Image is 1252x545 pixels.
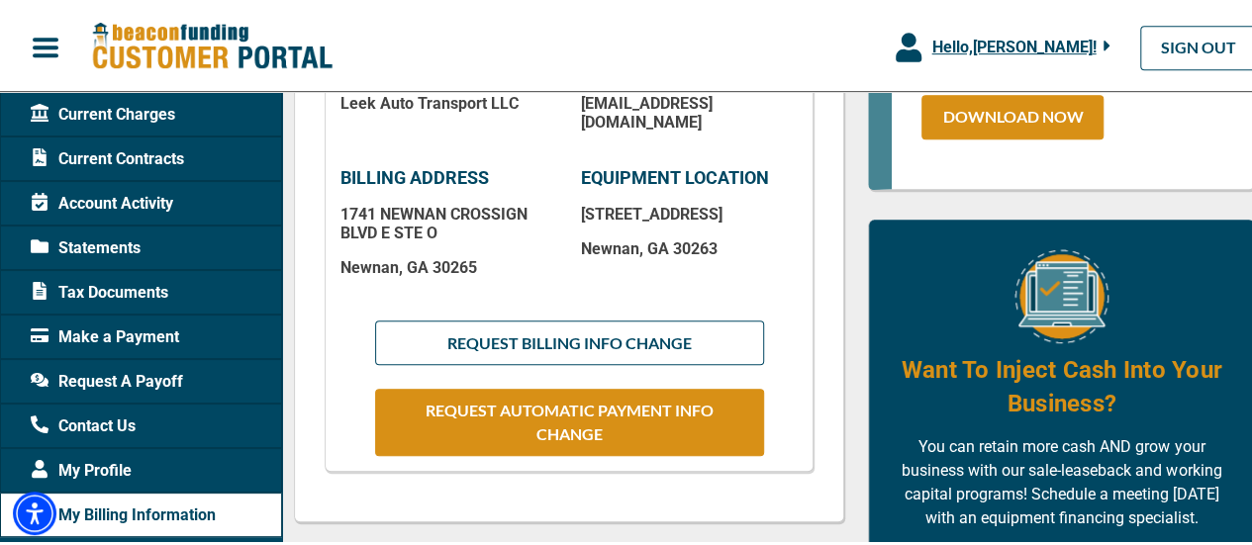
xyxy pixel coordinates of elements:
[91,19,333,69] img: Beacon Funding Customer Portal Logo
[340,255,557,274] p: Newnan , GA 30265
[375,386,764,453] button: REQUEST AUTOMATIC PAYMENT INFO CHANGE
[899,350,1224,417] h4: Want To Inject Cash Into Your Business?
[31,411,136,435] span: Contact Us
[581,202,798,221] p: [STREET_ADDRESS]
[31,278,168,302] span: Tax Documents
[31,500,216,524] span: My Billing Information
[31,100,175,124] span: Current Charges
[31,233,141,257] span: Statements
[31,144,184,168] span: Current Contracts
[340,202,557,239] p: 1741 NEWNAN CROSSIGN BLVD E STE O
[581,91,798,129] p: [EMAIL_ADDRESS][DOMAIN_NAME]
[13,489,56,532] div: Accessibility Menu
[31,189,173,213] span: Account Activity
[899,432,1224,527] p: You can retain more cash AND grow your business with our sale-leaseback and working capital progr...
[31,456,132,480] span: My Profile
[581,164,798,186] p: EQUIPMENT LOCATION
[1014,246,1108,340] img: Equipment Financing Online Image
[921,92,1104,136] a: DOWNLOAD NOW
[31,367,183,391] span: Request A Payoff
[931,35,1096,53] span: Hello, [PERSON_NAME] !
[375,318,764,362] button: REQUEST BILLING INFO CHANGE
[581,236,798,255] p: Newnan , GA 30263
[340,91,557,110] p: Leek Auto Transport LLC
[31,322,179,346] span: Make a Payment
[340,164,557,186] p: BILLING ADDRESS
